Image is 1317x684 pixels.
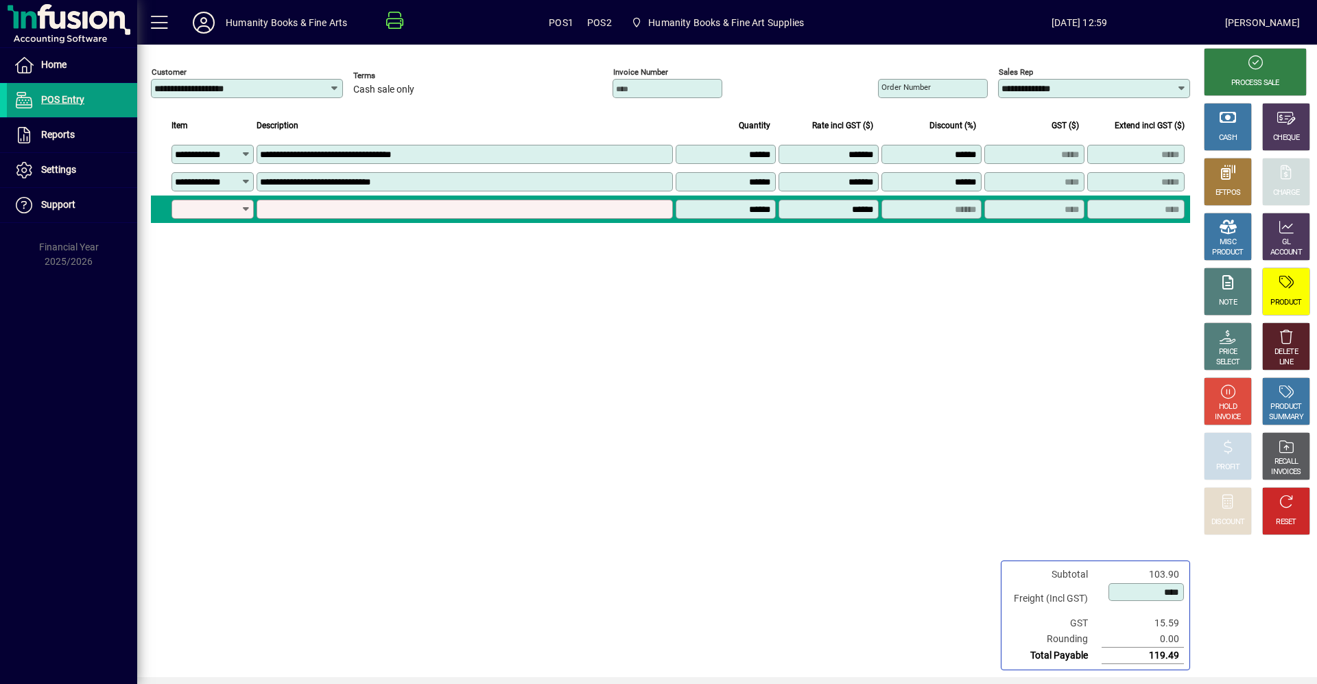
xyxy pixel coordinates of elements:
[41,199,75,210] span: Support
[1274,457,1298,467] div: RECALL
[226,12,348,34] div: Humanity Books & Fine Arts
[257,118,298,133] span: Description
[1216,462,1239,473] div: PROFIT
[41,59,67,70] span: Home
[182,10,226,35] button: Profile
[1102,615,1184,631] td: 15.59
[353,84,414,95] span: Cash sale only
[1007,631,1102,648] td: Rounding
[1215,188,1241,198] div: EFTPOS
[171,118,188,133] span: Item
[7,188,137,222] a: Support
[1274,347,1298,357] div: DELETE
[7,153,137,187] a: Settings
[1220,237,1236,248] div: MISC
[1102,567,1184,582] td: 103.90
[626,10,809,35] span: Humanity Books & Fine Art Supplies
[1219,347,1237,357] div: PRICE
[739,118,770,133] span: Quantity
[1219,402,1237,412] div: HOLD
[1115,118,1185,133] span: Extend incl GST ($)
[999,67,1033,77] mat-label: Sales rep
[1270,402,1301,412] div: PRODUCT
[1270,248,1302,258] div: ACCOUNT
[1102,631,1184,648] td: 0.00
[1007,582,1102,615] td: Freight (Incl GST)
[1219,133,1237,143] div: CASH
[7,118,137,152] a: Reports
[1271,467,1301,477] div: INVOICES
[1270,298,1301,308] div: PRODUCT
[1219,298,1237,308] div: NOTE
[1282,237,1291,248] div: GL
[1007,567,1102,582] td: Subtotal
[1231,78,1279,89] div: PROCESS SALE
[812,118,873,133] span: Rate incl GST ($)
[1007,615,1102,631] td: GST
[7,48,137,82] a: Home
[1102,648,1184,664] td: 119.49
[1273,133,1299,143] div: CHEQUE
[1211,517,1244,528] div: DISCOUNT
[648,12,804,34] span: Humanity Books & Fine Art Supplies
[1215,412,1240,423] div: INVOICE
[1276,517,1296,528] div: RESET
[1225,12,1300,34] div: [PERSON_NAME]
[1212,248,1243,258] div: PRODUCT
[1052,118,1079,133] span: GST ($)
[1269,412,1303,423] div: SUMMARY
[41,129,75,140] span: Reports
[1007,648,1102,664] td: Total Payable
[1273,188,1300,198] div: CHARGE
[929,118,976,133] span: Discount (%)
[587,12,612,34] span: POS2
[881,82,931,92] mat-label: Order number
[934,12,1225,34] span: [DATE] 12:59
[152,67,187,77] mat-label: Customer
[549,12,573,34] span: POS1
[41,94,84,105] span: POS Entry
[1279,357,1293,368] div: LINE
[1216,357,1240,368] div: SELECT
[613,67,668,77] mat-label: Invoice number
[41,164,76,175] span: Settings
[353,71,436,80] span: Terms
